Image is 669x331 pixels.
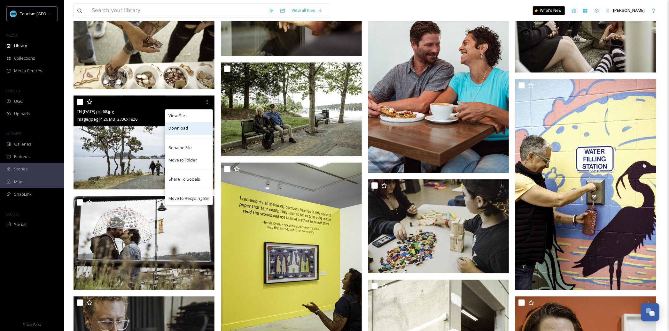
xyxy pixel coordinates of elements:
[20,11,77,17] span: Tourism [GEOGRAPHIC_DATA]
[89,4,265,18] input: Search your library
[14,141,31,147] span: Galleries
[168,176,200,182] span: Share To Socials
[6,33,18,38] span: MEDIA
[14,43,27,49] span: Library
[23,322,41,327] span: Privacy Policy
[221,62,362,156] img: TN Aug 2024 web 37.jpg
[14,55,35,61] span: Collections
[14,179,25,185] span: Maps
[515,79,656,290] img: TN Aug 2024 web 35.jpg
[168,195,209,201] span: Move to Recycling Bin
[641,303,659,321] button: Open Chat
[14,98,23,104] span: UGC
[168,125,188,131] span: Download
[168,145,192,151] span: Rename File
[6,131,21,136] span: WIDGETS
[368,179,509,273] img: TN Aug 2024 web 45.jpg
[74,95,214,189] img: TN Aug 2024 prt 68.jpg
[14,68,42,74] span: Media Centres
[6,88,20,93] span: COLLECT
[603,4,648,17] a: [PERSON_NAME]
[6,212,19,216] span: SOCIALS
[168,157,197,163] span: Move to Folder
[14,154,30,160] span: Embeds
[533,6,565,15] a: What's New
[14,191,32,197] span: SnapLink
[613,7,645,13] span: [PERSON_NAME]
[77,116,137,122] span: image/jpeg | 4.26 MB | 2736 x 1826
[10,11,17,17] img: tourism_nanaimo_logo.jpeg
[23,320,41,328] a: Privacy Policy
[74,196,214,290] img: TN Aug 2024 prt 84.jpg
[168,113,185,119] span: View File
[288,4,326,17] a: View all files
[14,222,27,228] span: Socials
[77,109,114,114] span: TN [DATE] prt 68.jpg
[14,111,30,117] span: Uploads
[14,166,28,172] span: Stories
